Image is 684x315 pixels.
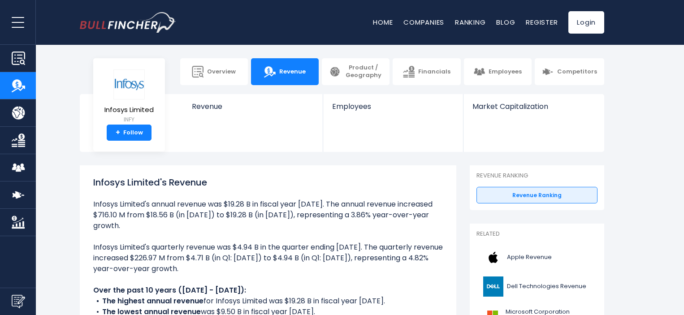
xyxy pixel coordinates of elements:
[482,247,504,268] img: AAPL logo
[476,187,597,204] a: Revenue Ranking
[180,58,248,85] a: Overview
[93,242,443,274] li: Infosys Limited's quarterly revenue was $4.94 B in the quarter ending [DATE]. The quarterly reven...
[104,116,154,124] small: INFY
[207,68,236,76] span: Overview
[93,296,443,306] li: for Infosys Limited was $19.28 B in fiscal year [DATE].
[116,129,120,137] strong: +
[472,102,594,111] span: Market Capitalization
[463,94,603,126] a: Market Capitalization
[332,102,454,111] span: Employees
[104,106,154,114] span: Infosys Limited
[104,69,154,125] a: Infosys Limited INFY
[476,274,597,299] a: Dell Technologies Revenue
[373,17,393,27] a: Home
[323,94,463,126] a: Employees
[93,285,246,295] b: Over the past 10 years ([DATE] - [DATE]):
[568,11,604,34] a: Login
[526,17,558,27] a: Register
[107,125,152,141] a: +Follow
[192,102,314,111] span: Revenue
[418,68,450,76] span: Financials
[476,230,597,238] p: Related
[403,17,444,27] a: Companies
[93,176,443,189] h1: Infosys Limited's Revenue
[183,94,323,126] a: Revenue
[557,68,597,76] span: Competitors
[482,276,504,297] img: DELL logo
[496,17,515,27] a: Blog
[251,58,319,85] a: Revenue
[476,245,597,270] a: Apple Revenue
[464,58,532,85] a: Employees
[393,58,460,85] a: Financials
[344,64,382,79] span: Product / Geography
[489,68,522,76] span: Employees
[93,199,443,231] li: Infosys Limited's annual revenue was $19.28 B in fiscal year [DATE]. The annual revenue increased...
[80,12,176,33] img: bullfincher logo
[80,12,176,33] a: Go to homepage
[102,296,203,306] b: The highest annual revenue
[535,58,604,85] a: Competitors
[455,17,485,27] a: Ranking
[476,172,597,180] p: Revenue Ranking
[322,58,390,85] a: Product / Geography
[279,68,306,76] span: Revenue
